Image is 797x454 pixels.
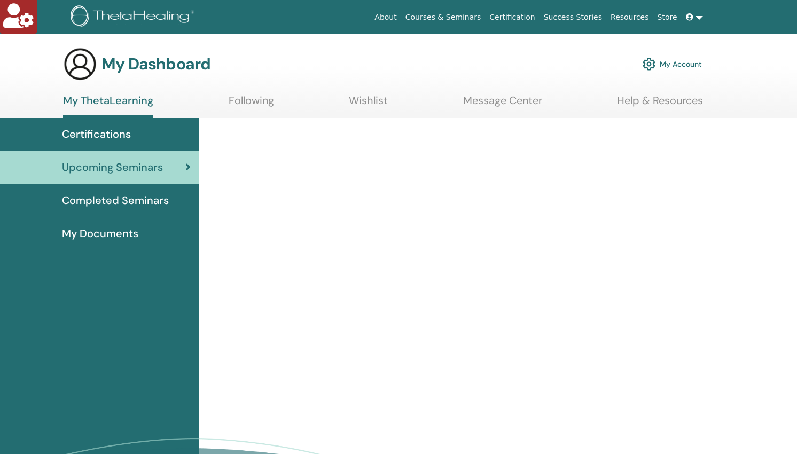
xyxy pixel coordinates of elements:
[617,94,703,115] a: Help & Resources
[71,5,198,29] img: logo.png
[101,54,210,74] h3: My Dashboard
[62,192,169,208] span: Completed Seminars
[63,94,153,118] a: My ThetaLearning
[62,225,138,241] span: My Documents
[540,7,606,27] a: Success Stories
[370,7,401,27] a: About
[606,7,653,27] a: Resources
[349,94,388,115] a: Wishlist
[229,94,274,115] a: Following
[643,52,702,76] a: My Account
[62,159,163,175] span: Upcoming Seminars
[401,7,486,27] a: Courses & Seminars
[63,47,97,81] img: generic-user-icon.jpg
[485,7,539,27] a: Certification
[62,126,131,142] span: Certifications
[653,7,682,27] a: Store
[643,55,655,73] img: cog.svg
[463,94,542,115] a: Message Center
